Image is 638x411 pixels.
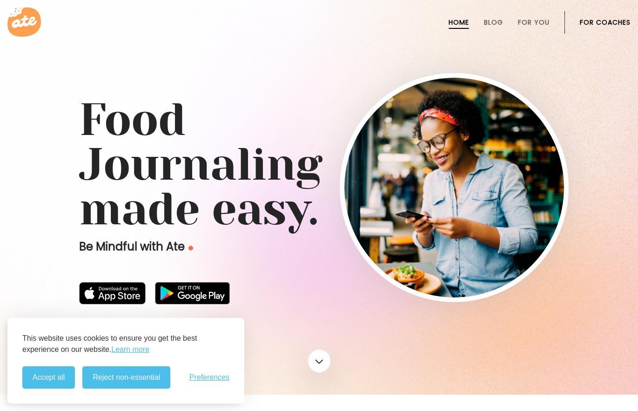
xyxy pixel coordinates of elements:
[484,19,503,26] a: Blog
[22,333,229,355] p: This website uses cookies to ensure you get the best experience on our website.
[580,19,631,26] a: For Coaches
[79,239,340,254] p: Be Mindful with Ate
[189,373,229,382] button: Toggle preferences
[449,19,469,26] a: Home
[111,344,149,355] a: Learn more
[344,78,564,297] img: home-hero-img-rounded.png
[518,19,550,26] a: For You
[82,366,170,389] button: Reject non-essential
[155,282,230,304] img: badge-download-google.png
[79,98,559,232] h1: Food Journaling made easy.
[189,373,229,382] span: Preferences
[22,366,75,389] button: Accept all cookies
[79,282,146,304] img: badge-download-apple.svg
